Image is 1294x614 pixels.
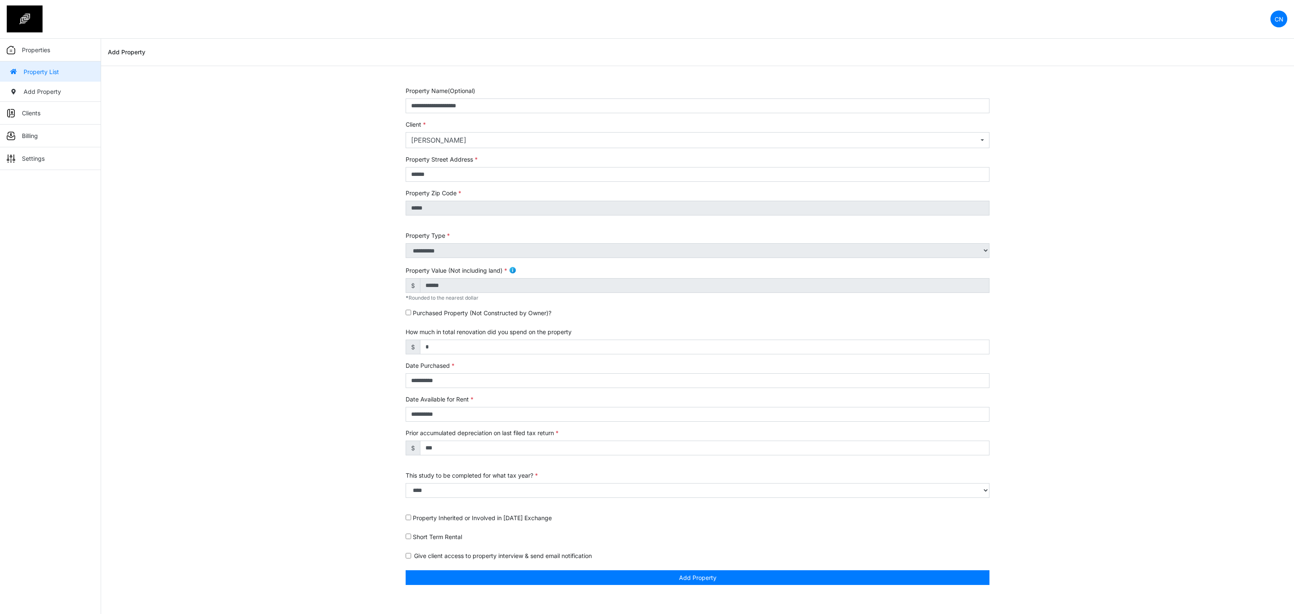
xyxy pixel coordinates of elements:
[7,154,15,163] img: sidemenu_settings.png
[406,155,478,164] label: Property Street Address
[1275,15,1283,24] p: CN
[413,532,462,541] label: Short Term Rental
[406,86,475,95] label: Property Name(Optional)
[406,551,989,560] div: Give client access to property interview & send email notification
[413,513,552,522] label: Property Inherited or Involved in [DATE] Exchange
[509,266,516,274] img: info.png
[406,570,989,585] button: Add Property
[406,441,420,455] span: $
[22,154,45,163] p: Settings
[406,120,426,129] label: Client
[7,46,15,54] img: sidemenu_properties.png
[7,109,15,117] img: sidemenu_client.png
[406,132,989,148] button: Clyton Navarro
[406,278,420,293] span: $
[413,308,551,317] label: Purchased Property (Not Constructed by Owner)?
[406,231,450,240] label: Property Type
[406,395,473,404] label: Date Available for Rent
[108,49,145,56] h6: Add Property
[22,109,40,117] p: Clients
[7,5,43,32] img: spp logo
[7,132,15,140] img: sidemenu_billing.png
[406,361,455,370] label: Date Purchased
[411,135,979,145] div: [PERSON_NAME]
[406,340,420,354] span: $
[406,189,461,197] label: Property Zip Code
[1270,11,1287,27] a: CN
[22,45,50,54] p: Properties
[406,327,572,336] label: How much in total renovation did you spend on the property
[22,131,38,140] p: Billing
[406,295,479,301] span: Rounded to the nearest dollar
[406,471,538,480] label: This study to be completed for what tax year?
[406,266,507,275] label: Property Value (Not including land)
[406,428,559,437] label: Prior accumulated depreciation on last filed tax return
